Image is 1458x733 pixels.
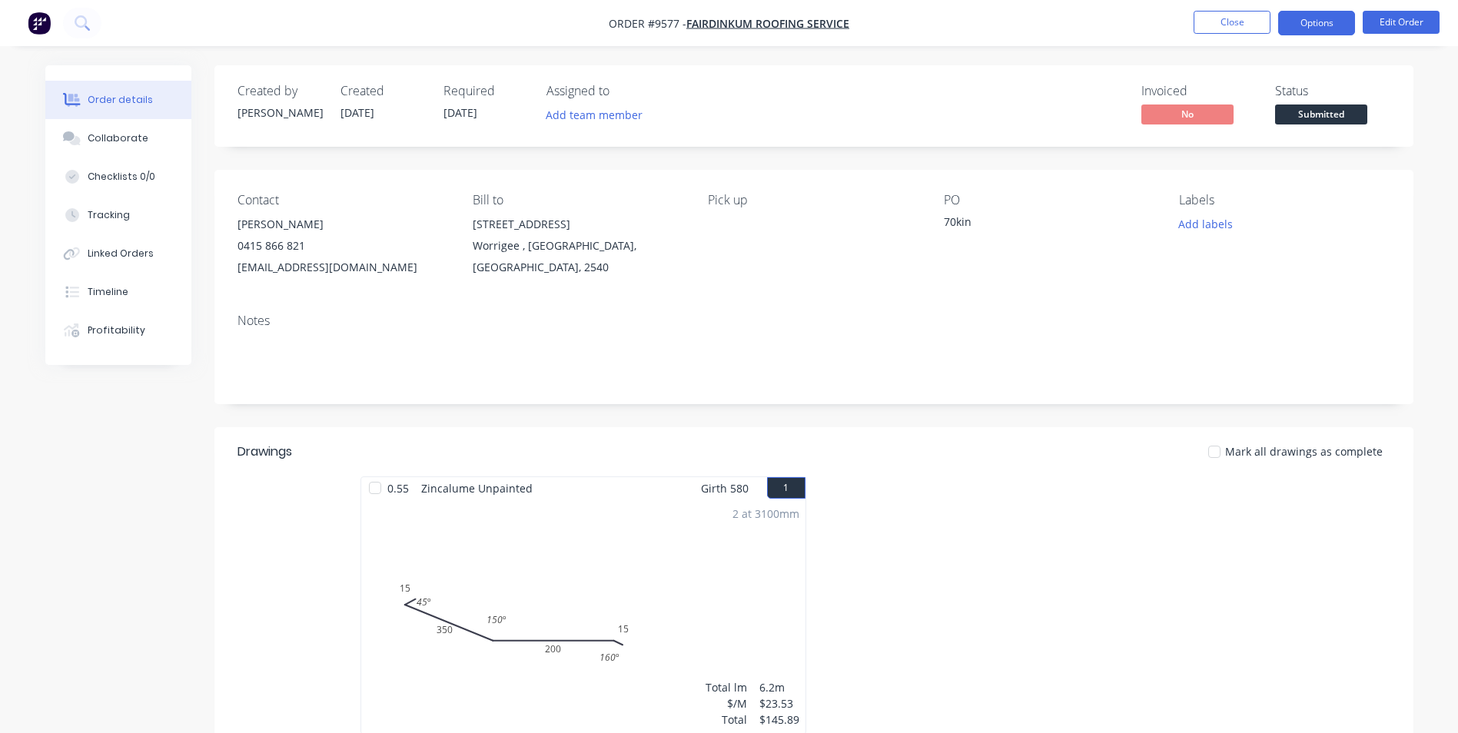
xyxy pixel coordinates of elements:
div: [EMAIL_ADDRESS][DOMAIN_NAME] [237,257,448,278]
span: 0.55 [381,477,415,499]
span: Mark all drawings as complete [1225,443,1383,459]
span: No [1141,104,1234,124]
div: Drawings [237,443,292,461]
div: Required [443,84,528,98]
div: $23.53 [759,695,799,711]
button: Options [1278,11,1355,35]
div: 6.2m [759,679,799,695]
a: Fairdinkum Roofing Service [686,16,849,31]
div: Notes [237,313,1390,328]
button: 1 [767,477,805,499]
button: Submitted [1275,104,1367,128]
button: Collaborate [45,119,191,158]
div: Profitability [88,323,145,337]
div: Total [706,711,747,728]
div: $/M [706,695,747,711]
div: Linked Orders [88,247,154,260]
div: Labels [1179,193,1390,207]
div: Assigned to [546,84,700,98]
div: PO [944,193,1154,207]
button: Timeline [45,273,191,311]
span: Submitted [1275,104,1367,124]
button: Edit Order [1363,11,1440,34]
div: Contact [237,193,448,207]
div: Checklists 0/0 [88,170,155,184]
div: [PERSON_NAME] [237,104,322,121]
div: Created [340,84,425,98]
div: Pick up [708,193,918,207]
div: Invoiced [1141,84,1257,98]
span: Girth 580 [701,477,749,499]
div: Tracking [88,208,130,222]
span: [DATE] [443,105,477,120]
button: Order details [45,81,191,119]
div: [PERSON_NAME]0415 866 821[EMAIL_ADDRESS][DOMAIN_NAME] [237,214,448,278]
button: Linked Orders [45,234,191,273]
button: Tracking [45,196,191,234]
button: Checklists 0/0 [45,158,191,196]
div: Worrigee , [GEOGRAPHIC_DATA], [GEOGRAPHIC_DATA], 2540 [473,235,683,278]
div: Collaborate [88,131,148,145]
div: 0415 866 821 [237,235,448,257]
div: Bill to [473,193,683,207]
div: Status [1275,84,1390,98]
div: Total lm [706,679,747,695]
div: $145.89 [759,711,799,728]
div: [STREET_ADDRESS] [473,214,683,235]
button: Close [1194,11,1270,34]
div: [PERSON_NAME] [237,214,448,235]
div: Created by [237,84,322,98]
img: Factory [28,12,51,35]
div: 2 at 3100mm [732,506,799,522]
span: Zincalume Unpainted [415,477,539,499]
div: [STREET_ADDRESS]Worrigee , [GEOGRAPHIC_DATA], [GEOGRAPHIC_DATA], 2540 [473,214,683,278]
button: Add labels [1171,214,1241,234]
button: Add team member [546,104,651,125]
button: Add team member [537,104,650,125]
div: 70kin [944,214,1136,235]
span: [DATE] [340,105,374,120]
div: Timeline [88,285,128,299]
div: Order details [88,93,153,107]
span: Order #9577 - [609,16,686,31]
button: Profitability [45,311,191,350]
